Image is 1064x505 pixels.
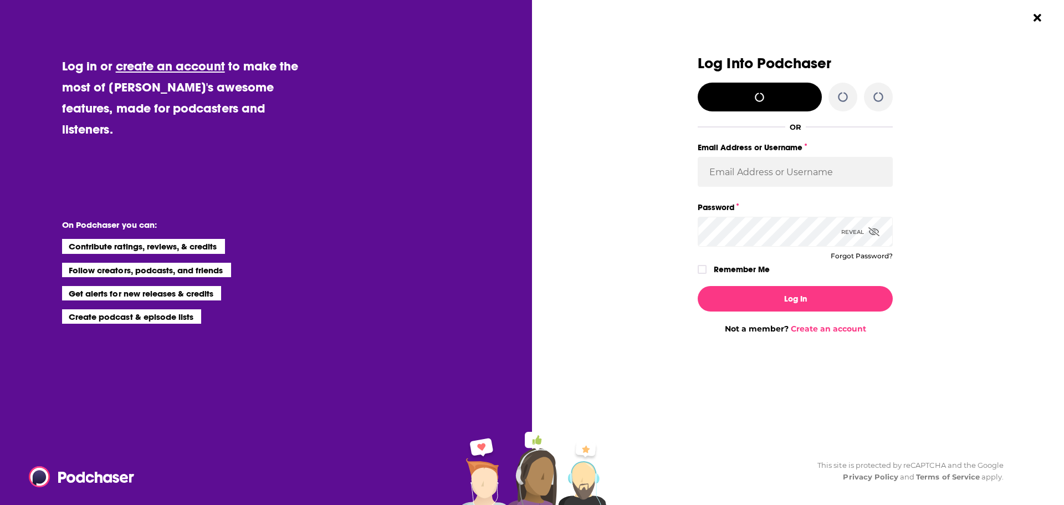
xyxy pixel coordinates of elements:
[843,472,898,481] a: Privacy Policy
[29,466,126,487] a: Podchaser - Follow, Share and Rate Podcasts
[698,55,893,72] h3: Log Into Podchaser
[714,262,770,277] label: Remember Me
[62,263,231,277] li: Follow creators, podcasts, and friends
[698,157,893,187] input: Email Address or Username
[62,286,221,300] li: Get alerts for new releases & credits
[791,324,866,334] a: Create an account
[62,309,201,324] li: Create podcast & episode lists
[809,460,1004,483] div: This site is protected by reCAPTCHA and the Google and apply.
[831,252,893,260] button: Forgot Password?
[698,286,893,312] button: Log In
[62,239,225,253] li: Contribute ratings, reviews, & credits
[116,58,225,74] a: create an account
[790,123,801,131] div: OR
[698,140,893,155] label: Email Address or Username
[916,472,980,481] a: Terms of Service
[29,466,135,487] img: Podchaser - Follow, Share and Rate Podcasts
[698,200,893,215] label: Password
[698,324,893,334] div: Not a member?
[62,220,284,230] li: On Podchaser you can:
[1027,7,1048,28] button: Close Button
[841,217,879,247] div: Reveal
